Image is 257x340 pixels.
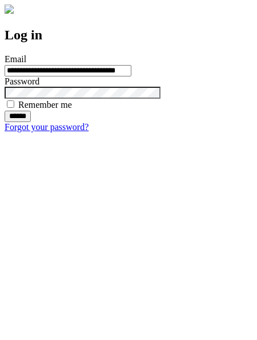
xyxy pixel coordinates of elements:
[5,54,26,64] label: Email
[5,76,39,86] label: Password
[18,100,72,110] label: Remember me
[5,122,89,132] a: Forgot your password?
[5,27,252,43] h2: Log in
[5,5,14,14] img: logo-4e3dc11c47720685a147b03b5a06dd966a58ff35d612b21f08c02c0306f2b779.png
